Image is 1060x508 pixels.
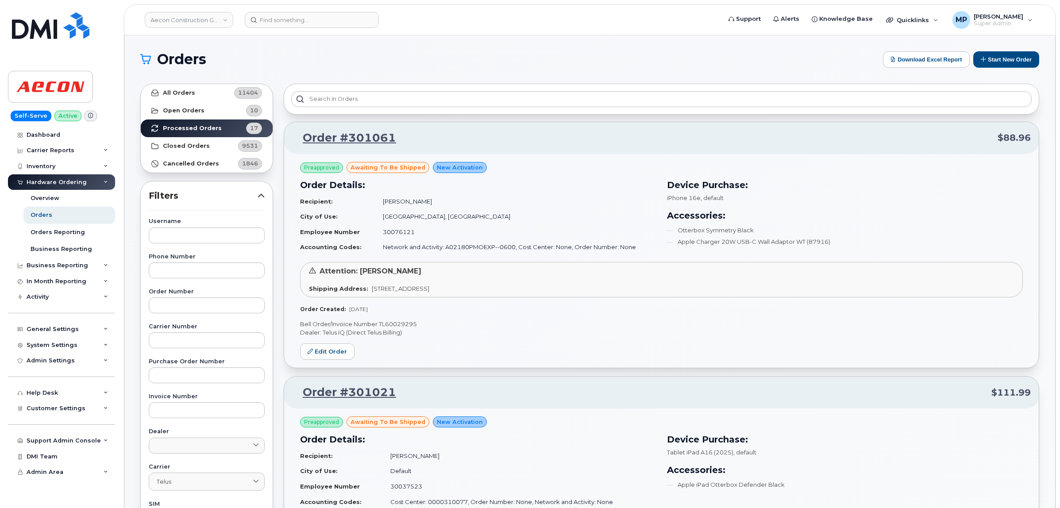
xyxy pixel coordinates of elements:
a: Cancelled Orders1846 [141,155,273,173]
strong: Recipient: [300,198,333,205]
span: Telus [156,477,172,486]
span: New Activation [437,163,483,172]
span: Attention: [PERSON_NAME] [320,267,421,275]
strong: City of Use: [300,213,338,220]
span: New Activation [437,418,483,426]
a: Open Orders10 [141,102,273,119]
a: Order #301021 [292,385,396,400]
li: Otterbox Symmetry Black [667,226,1023,235]
span: 1846 [242,159,258,168]
span: Preapproved [304,164,339,172]
strong: Employee Number [300,483,360,490]
label: Carrier Number [149,324,265,330]
h3: Accessories: [667,463,1023,477]
strong: Closed Orders [163,142,210,150]
input: Search in orders [291,91,1032,107]
td: 30076121 [375,224,656,240]
td: [GEOGRAPHIC_DATA], [GEOGRAPHIC_DATA] [375,209,656,224]
span: 17 [250,124,258,132]
label: Order Number [149,289,265,295]
a: Order #301061 [292,130,396,146]
label: Purchase Order Number [149,359,265,365]
span: 11404 [238,89,258,97]
a: All Orders11404 [141,84,273,102]
span: , default [733,449,756,456]
strong: Recipient: [300,452,333,459]
strong: Accounting Codes: [300,498,362,505]
strong: City of Use: [300,467,338,474]
span: awaiting to be shipped [351,418,425,426]
strong: Employee Number [300,228,360,235]
td: 30037523 [382,479,656,494]
td: [PERSON_NAME] [375,194,656,209]
li: Apple Charger 20W USB-C Wall Adaptor WT (87916) [667,238,1023,246]
td: Network and Activity: A02180PMOEXP--0600, Cost Center: None, Order Number: None [375,239,656,255]
li: Apple iPad Otterbox Defender Black [667,481,1023,489]
label: SIM [149,501,265,507]
span: $88.96 [998,131,1031,144]
p: Bell Order/Invoice Number TL60029295 [300,320,1023,328]
span: awaiting to be shipped [351,163,425,172]
strong: Order Created: [300,306,346,312]
label: Carrier [149,464,265,470]
h3: Order Details: [300,433,656,446]
strong: Open Orders [163,107,204,114]
label: Username [149,219,265,224]
span: Filters [149,189,258,202]
h3: Order Details: [300,178,656,192]
span: [DATE] [349,306,368,312]
a: Telus [149,473,265,491]
h3: Accessories: [667,209,1023,222]
span: $111.99 [991,386,1031,399]
span: , default [701,194,724,201]
span: 9531 [242,142,258,150]
td: [PERSON_NAME] [382,448,656,464]
label: Phone Number [149,254,265,260]
a: Edit Order [300,343,355,360]
strong: Cancelled Orders [163,160,219,167]
td: Default [382,463,656,479]
span: Preapproved [304,418,339,426]
span: Tablet iPad A16 (2025) [667,449,733,456]
h3: Device Purchase: [667,178,1023,192]
span: iPhone 16e [667,194,701,201]
strong: All Orders [163,89,195,96]
label: Invoice Number [149,394,265,400]
span: [STREET_ADDRESS] [372,285,429,292]
span: Orders [157,53,206,66]
strong: Accounting Codes: [300,243,362,250]
span: 10 [250,106,258,115]
a: Closed Orders9531 [141,137,273,155]
strong: Processed Orders [163,125,222,132]
strong: Shipping Address: [309,285,368,292]
a: Processed Orders17 [141,119,273,137]
p: Dealer: Telus IQ (Direct Telus Billing) [300,328,1023,337]
button: Start New Order [973,51,1039,68]
button: Download Excel Report [883,51,970,68]
h3: Device Purchase: [667,433,1023,446]
label: Dealer [149,429,265,435]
